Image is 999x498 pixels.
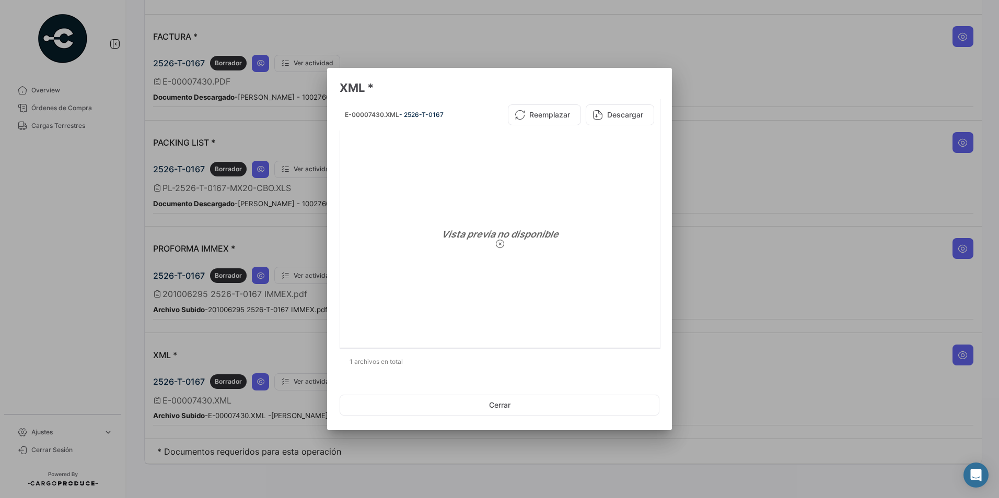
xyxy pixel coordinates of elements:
button: Descargar [586,104,654,125]
div: Abrir Intercom Messenger [963,463,989,488]
button: Cerrar [340,395,659,416]
h3: XML * [340,80,659,95]
span: - 2526-T-0167 [399,111,444,118]
button: Reemplazar [508,104,581,125]
div: Vista previa no disponible [344,135,656,343]
span: E-00007430.XML [345,111,399,118]
div: 1 archivos en total [340,349,659,375]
